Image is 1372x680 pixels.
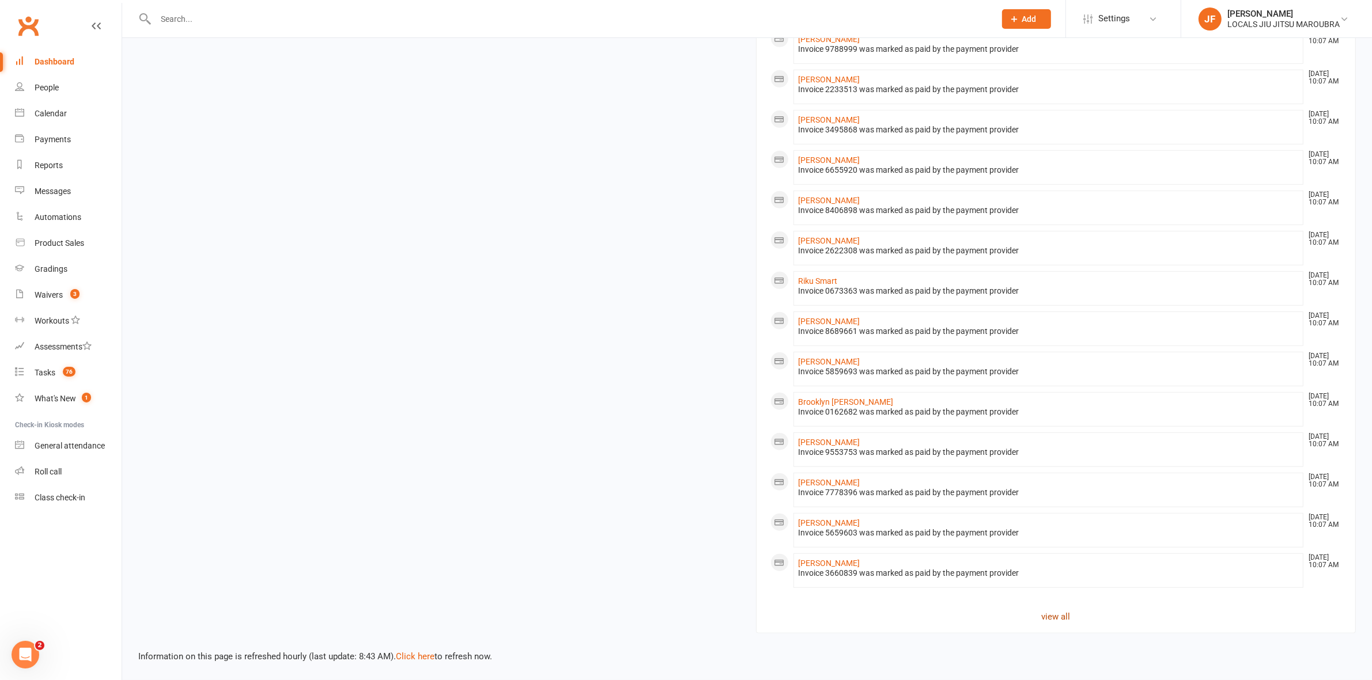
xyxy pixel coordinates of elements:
[1303,554,1341,569] time: [DATE] 10:07 AM
[15,360,122,386] a: Tasks 76
[15,75,122,101] a: People
[799,559,860,568] a: [PERSON_NAME]
[35,238,84,248] div: Product Sales
[799,407,1299,417] div: Invoice 0162682 was marked as paid by the payment provider
[1303,473,1341,488] time: [DATE] 10:07 AM
[15,230,122,256] a: Product Sales
[799,286,1299,296] div: Invoice 0673363 was marked as paid by the payment provider
[799,568,1299,578] div: Invoice 3660839 was marked as paid by the payment provider
[14,12,43,40] a: Clubworx
[799,528,1299,538] div: Invoice 5659603 was marked as paid by the payment provider
[799,165,1299,175] div: Invoice 6655920 was marked as paid by the payment provider
[1199,7,1222,31] div: JF
[35,316,69,325] div: Workouts
[1303,393,1341,408] time: [DATE] 10:07 AM
[35,161,63,170] div: Reports
[35,467,62,476] div: Roll call
[15,386,122,412] a: What's New1
[15,334,122,360] a: Assessments
[799,196,860,205] a: [PERSON_NAME]
[35,394,76,403] div: What's New
[15,256,122,282] a: Gradings
[35,493,85,502] div: Class check-in
[1303,191,1341,206] time: [DATE] 10:07 AM
[799,35,860,44] a: [PERSON_NAME]
[799,246,1299,256] div: Invoice 2622308 was marked as paid by the payment provider
[15,178,122,204] a: Messages
[35,290,63,299] div: Waivers
[799,236,860,245] a: [PERSON_NAME]
[799,397,894,407] a: Brooklyn [PERSON_NAME]
[799,44,1299,54] div: Invoice 9788999 was marked as paid by the payment provider
[799,478,860,487] a: [PERSON_NAME]
[1303,231,1341,246] time: [DATE] 10:07 AM
[35,187,71,196] div: Messages
[15,101,122,127] a: Calendar
[35,212,81,222] div: Automations
[1098,6,1130,32] span: Settings
[35,641,44,650] span: 2
[799,326,1299,336] div: Invoice 8689661 was marked as paid by the payment provider
[15,282,122,308] a: Waivers 3
[15,433,122,459] a: General attendance kiosk mode
[1303,352,1341,367] time: [DATE] 10:07 AM
[152,11,987,27] input: Search...
[15,127,122,153] a: Payments
[799,518,860,527] a: [PERSON_NAME]
[799,85,1299,94] div: Invoice 2233513 was marked as paid by the payment provider
[122,633,1372,663] div: Information on this page is refreshed hourly (last update: 8:43 AM). to refresh now.
[1227,9,1340,19] div: [PERSON_NAME]
[15,485,122,511] a: Class kiosk mode
[799,125,1299,135] div: Invoice 3495868 was marked as paid by the payment provider
[35,83,59,92] div: People
[82,393,91,402] span: 1
[1002,9,1051,29] button: Add
[35,342,92,351] div: Assessments
[63,367,75,377] span: 76
[799,317,860,326] a: [PERSON_NAME]
[70,289,80,299] span: 3
[15,49,122,75] a: Dashboard
[1303,70,1341,85] time: [DATE] 10:07 AM
[799,206,1299,215] div: Invoice 8406898 was marked as paid by the payment provider
[770,610,1342,624] a: view all
[15,153,122,178] a: Reports
[1303,272,1341,287] time: [DATE] 10:07 AM
[799,488,1299,497] div: Invoice 7778396 was marked as paid by the payment provider
[799,447,1299,457] div: Invoice 9553753 was marked as paid by the payment provider
[799,75,860,84] a: [PERSON_NAME]
[799,276,838,286] a: Riku Smart
[35,135,71,144] div: Payments
[1303,312,1341,327] time: [DATE] 10:07 AM
[1303,151,1341,166] time: [DATE] 10:07 AM
[1303,433,1341,448] time: [DATE] 10:07 AM
[35,264,67,273] div: Gradings
[12,641,39,668] iframe: Intercom live chat
[396,651,434,662] a: Click here
[799,115,860,124] a: [PERSON_NAME]
[1227,19,1340,29] div: LOCALS JIU JITSU MAROUBRA
[15,204,122,230] a: Automations
[799,367,1299,377] div: Invoice 5859693 was marked as paid by the payment provider
[35,441,105,450] div: General attendance
[15,459,122,485] a: Roll call
[35,368,55,377] div: Tasks
[1303,514,1341,529] time: [DATE] 10:07 AM
[1303,111,1341,126] time: [DATE] 10:07 AM
[1022,14,1037,24] span: Add
[799,155,860,165] a: [PERSON_NAME]
[799,438,860,447] a: [PERSON_NAME]
[35,109,67,118] div: Calendar
[15,308,122,334] a: Workouts
[799,357,860,366] a: [PERSON_NAME]
[35,57,74,66] div: Dashboard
